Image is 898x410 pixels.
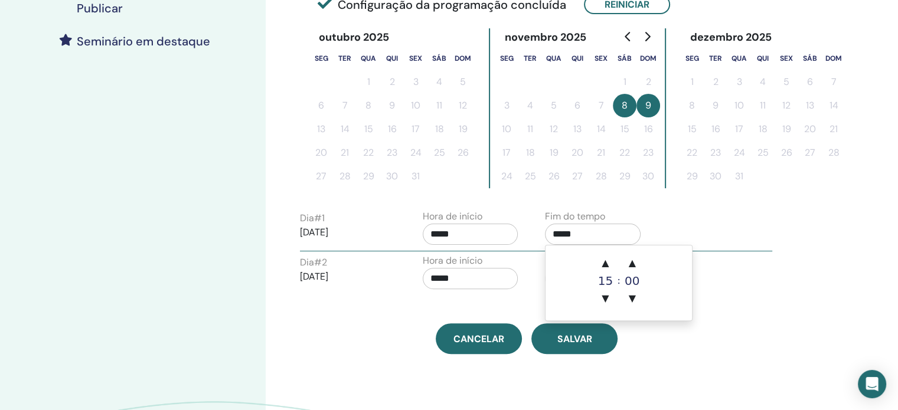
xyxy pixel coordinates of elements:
button: 21 [589,141,613,165]
button: 5 [542,94,566,117]
label: Hora de início [423,209,482,224]
th: sábado [613,47,636,70]
button: 27 [566,165,589,188]
button: 23 [636,141,660,165]
button: 4 [427,70,451,94]
th: quarta-feira [727,47,751,70]
button: 9 [704,94,727,117]
button: Go to previous month [619,25,638,48]
button: 22 [357,141,380,165]
button: 12 [775,94,798,117]
button: 13 [309,117,333,141]
button: 17 [404,117,427,141]
button: 4 [751,70,775,94]
button: 2 [636,70,660,94]
button: 15 [613,117,636,141]
th: sexta-feira [775,47,798,70]
p: [DATE] [300,225,396,240]
button: 11 [751,94,775,117]
button: 22 [613,141,636,165]
button: 8 [680,94,704,117]
h4: Seminário em destaque [77,34,210,48]
button: 26 [542,165,566,188]
th: sábado [427,47,451,70]
button: 14 [589,117,613,141]
button: 28 [589,165,613,188]
label: Fim do tempo [545,209,605,224]
button: 29 [613,165,636,188]
th: segunda-feira [309,47,333,70]
span: Cancelar [453,333,504,345]
button: 20 [309,141,333,165]
button: 17 [727,117,751,141]
button: 3 [727,70,751,94]
button: Salvar [531,323,618,354]
button: 11 [518,117,542,141]
div: novembro 2025 [495,28,596,47]
th: sábado [798,47,822,70]
button: 25 [751,141,775,165]
div: 00 [621,275,644,287]
button: 11 [427,94,451,117]
label: Hora de início [423,254,482,268]
button: 16 [636,117,660,141]
button: 20 [566,141,589,165]
button: 27 [309,165,333,188]
th: terça-feira [704,47,727,70]
button: 27 [798,141,822,165]
th: quinta-feira [566,47,589,70]
button: 1 [357,70,380,94]
button: 2 [704,70,727,94]
button: 1 [680,70,704,94]
button: 28 [822,141,845,165]
button: 18 [427,117,451,141]
button: 13 [566,117,589,141]
div: : [617,251,620,310]
span: ▲ [621,251,644,275]
button: 24 [727,141,751,165]
button: 5 [451,70,475,94]
button: 22 [680,141,704,165]
button: 26 [451,141,475,165]
label: Dia # 1 [300,211,325,225]
button: 13 [798,94,822,117]
button: 21 [333,141,357,165]
button: 25 [427,141,451,165]
a: Cancelar [436,323,522,354]
button: 4 [518,94,542,117]
button: 10 [404,94,427,117]
button: 16 [704,117,727,141]
button: 5 [775,70,798,94]
button: 30 [380,165,404,188]
th: sexta-feira [404,47,427,70]
th: quinta-feira [751,47,775,70]
button: 20 [798,117,822,141]
button: 7 [822,70,845,94]
button: 12 [451,94,475,117]
div: dezembro 2025 [680,28,781,47]
button: 25 [518,165,542,188]
button: 24 [404,141,427,165]
button: 14 [333,117,357,141]
button: 24 [495,165,518,188]
button: 30 [704,165,727,188]
th: segunda-feira [495,47,518,70]
button: 30 [636,165,660,188]
button: 23 [380,141,404,165]
span: ▲ [593,251,617,275]
th: domingo [636,47,660,70]
button: 18 [751,117,775,141]
button: 10 [727,94,751,117]
button: 18 [518,141,542,165]
button: 28 [333,165,357,188]
th: quarta-feira [542,47,566,70]
button: 7 [333,94,357,117]
div: Open Intercom Messenger [858,370,886,398]
button: 19 [451,117,475,141]
button: 6 [798,70,822,94]
button: 23 [704,141,727,165]
button: 7 [589,94,613,117]
button: 15 [357,117,380,141]
button: 8 [357,94,380,117]
th: domingo [451,47,475,70]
